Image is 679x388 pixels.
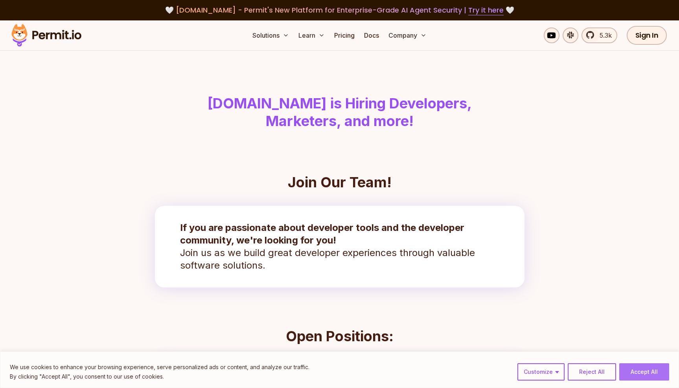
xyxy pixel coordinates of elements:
[595,31,612,40] span: 5.3k
[361,27,382,43] a: Docs
[180,221,499,272] p: Join us as we build great developer experiences through valuable software solutions.
[8,22,85,49] img: Permit logo
[568,363,616,381] button: Reject All
[155,328,524,344] h2: Open Positions:
[295,27,328,43] button: Learn
[581,27,617,43] a: 5.3k
[176,5,504,15] span: [DOMAIN_NAME] - Permit's New Platform for Enterprise-Grade AI Agent Security |
[619,363,669,381] button: Accept All
[180,222,464,246] strong: If you are passionate about developer tools and the developer community, we're looking for you!
[138,95,541,130] h1: [DOMAIN_NAME] is Hiring Developers, Marketers, and more!
[155,174,524,190] h2: Join Our Team!
[10,372,309,381] p: By clicking "Accept All", you consent to our use of cookies.
[385,27,430,43] button: Company
[19,5,660,16] div: 🤍 🤍
[331,27,358,43] a: Pricing
[249,27,292,43] button: Solutions
[627,26,667,45] a: Sign In
[468,5,504,15] a: Try it here
[10,362,309,372] p: We use cookies to enhance your browsing experience, serve personalized ads or content, and analyz...
[517,363,565,381] button: Customize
